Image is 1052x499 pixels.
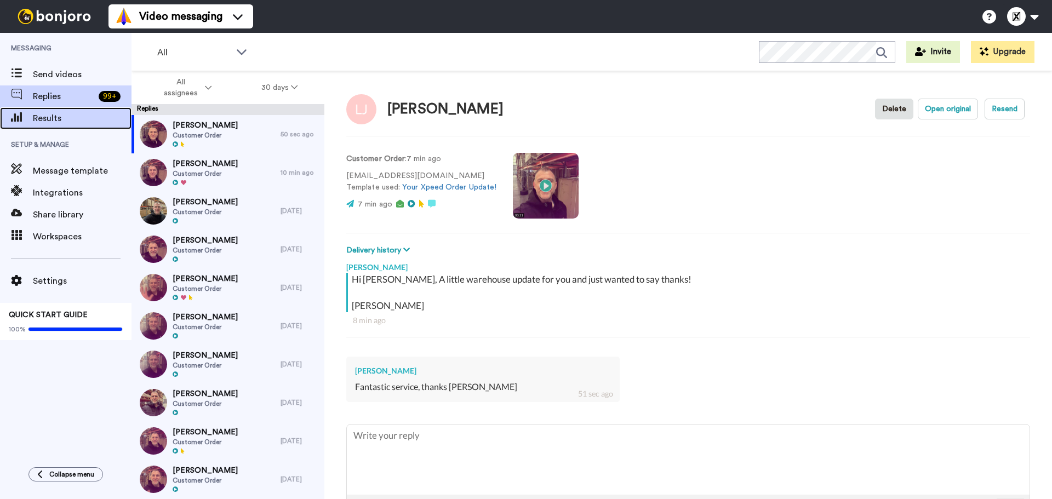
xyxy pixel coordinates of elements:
div: [PERSON_NAME] [387,101,504,117]
span: Customer Order [173,246,238,255]
a: [PERSON_NAME]Customer Order50 sec ago [131,115,324,153]
a: Your Xpeed Order Update! [402,183,496,191]
span: Results [33,112,131,125]
strong: Customer Order [346,155,405,163]
span: [PERSON_NAME] [173,120,238,131]
div: [DATE] [281,322,319,330]
span: Integrations [33,186,131,199]
span: Workspaces [33,230,131,243]
div: [DATE] [281,207,319,215]
img: e8a3f562-3fc4-4eba-990f-7e3414f92267-thumb.jpg [140,312,167,340]
a: [PERSON_NAME]Customer Order10 min ago [131,153,324,192]
span: Replies [33,90,94,103]
div: 51 sec ago [578,388,613,399]
div: [DATE] [281,360,319,369]
button: Delivery history [346,244,413,256]
img: e453067c-3743-4c5c-b9c6-f5fe9f9ff058-thumb.jpg [140,121,167,148]
span: Customer Order [173,208,238,216]
span: Send videos [33,68,131,81]
div: 10 min ago [281,168,319,177]
img: 3be70d9c-19b7-4db9-b6c1-a3e0ed269709-thumb.jpg [140,236,167,263]
div: [PERSON_NAME] [346,256,1030,273]
div: [PERSON_NAME] [355,365,611,376]
img: vm-color.svg [115,8,133,25]
span: Customer Order [173,131,238,140]
button: Collapse menu [28,467,103,481]
span: All [157,46,231,59]
img: 3a186ace-3e9b-491b-9577-fdd90def94fb-thumb.jpg [140,159,167,186]
img: ad7683a2-0ad3-4d02-a255-91aed077958b-thumb.jpg [140,197,167,225]
span: 7 min ago [358,200,392,208]
span: [PERSON_NAME] [173,235,238,246]
a: [PERSON_NAME]Customer Order[DATE] [131,422,324,460]
span: Customer Order [173,361,238,370]
span: [PERSON_NAME] [173,427,238,438]
p: : 7 min ago [346,153,496,165]
div: [DATE] [281,398,319,407]
a: [PERSON_NAME]Customer Order[DATE] [131,345,324,383]
span: Customer Order [173,476,238,485]
img: Image of Lordwin Jinga [346,94,376,124]
button: Resend [985,99,1025,119]
img: cfd09a3a-38e5-4daa-855e-52e0e2a725fa-thumb.jpg [140,466,167,493]
button: 30 days [237,78,323,97]
span: Customer Order [173,399,238,408]
span: Customer Order [173,323,238,331]
span: Video messaging [139,9,222,24]
a: [PERSON_NAME]Customer Order[DATE] [131,383,324,422]
a: [PERSON_NAME]Customer Order[DATE] [131,192,324,230]
div: 99 + [99,91,121,102]
img: 0fa5228e-45b2-464d-abdf-249025f0a534-thumb.jpg [140,427,167,455]
div: 50 sec ago [281,130,319,139]
span: [PERSON_NAME] [173,197,238,208]
span: Customer Order [173,284,238,293]
span: [PERSON_NAME] [173,312,238,323]
a: [PERSON_NAME]Customer Order[DATE] [131,307,324,345]
div: [DATE] [281,245,319,254]
img: 4311e510-e23b-45c9-a754-cddf8936e26f-thumb.jpg [140,274,167,301]
button: Invite [906,41,960,63]
span: All assignees [158,77,203,99]
div: Fantastic service, thanks [PERSON_NAME] [355,381,611,393]
button: Open original [918,99,978,119]
div: Hi [PERSON_NAME], A little warehouse update for you and just wanted to say thanks! [PERSON_NAME] [352,273,1027,312]
div: [DATE] [281,475,319,484]
span: QUICK START GUIDE [9,311,88,319]
span: 100% [9,325,26,334]
span: [PERSON_NAME] [173,158,238,169]
button: Delete [875,99,913,119]
span: Message template [33,164,131,177]
a: [PERSON_NAME]Customer Order[DATE] [131,268,324,307]
div: [DATE] [281,437,319,445]
span: [PERSON_NAME] [173,388,238,399]
span: Customer Order [173,169,238,178]
span: Collapse menu [49,470,94,479]
img: bj-logo-header-white.svg [13,9,95,24]
img: 2ab94a5d-44bd-4791-b09a-2a924b9bc397-thumb.jpg [140,389,167,416]
div: Replies [131,104,324,115]
a: [PERSON_NAME]Customer Order[DATE] [131,230,324,268]
img: a1c1423e-5b99-4712-9947-b390ca5729cf-thumb.jpg [140,351,167,378]
p: [EMAIL_ADDRESS][DOMAIN_NAME] Template used: [346,170,496,193]
span: [PERSON_NAME] [173,465,238,476]
div: [DATE] [281,283,319,292]
span: [PERSON_NAME] [173,273,238,284]
span: [PERSON_NAME] [173,350,238,361]
button: All assignees [134,72,237,103]
div: 8 min ago [353,315,1024,326]
span: Customer Order [173,438,238,446]
a: [PERSON_NAME]Customer Order[DATE] [131,460,324,498]
span: Settings [33,274,131,288]
button: Upgrade [971,41,1034,63]
span: Share library [33,208,131,221]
